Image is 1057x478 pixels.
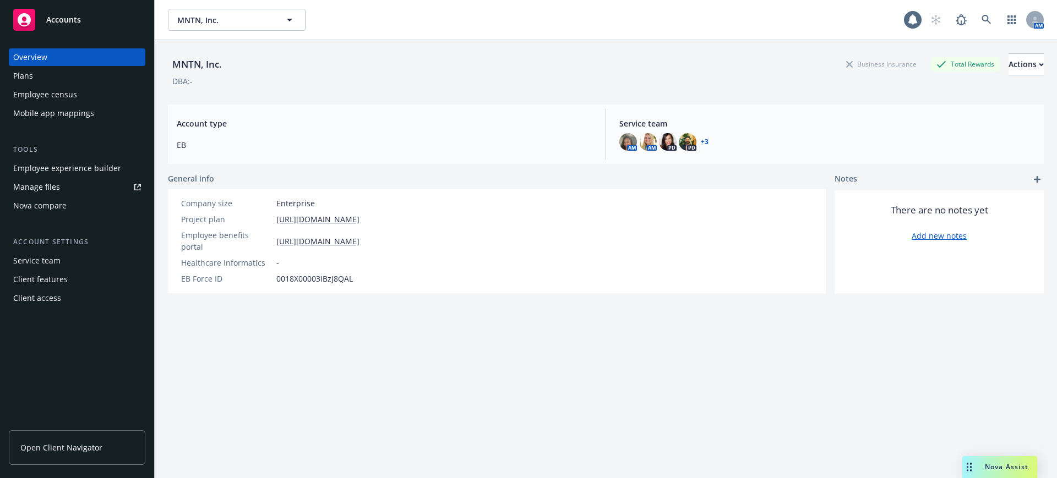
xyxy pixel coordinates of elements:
span: Notes [835,173,857,186]
div: Project plan [181,213,272,225]
div: Client access [13,289,61,307]
span: MNTN, Inc. [177,14,273,26]
div: Total Rewards [931,57,1000,71]
img: photo [619,133,637,151]
span: General info [168,173,214,184]
a: Nova compare [9,197,145,215]
div: Mobile app mappings [13,105,94,122]
div: Service team [13,252,61,270]
a: Search [976,9,998,31]
span: Nova Assist [985,462,1028,471]
div: Account settings [9,237,145,248]
a: Employee experience builder [9,160,145,177]
div: EB Force ID [181,273,272,284]
a: Service team [9,252,145,270]
a: Employee census [9,86,145,103]
span: Enterprise [276,197,315,209]
a: add [1031,173,1044,186]
div: Company size [181,197,272,209]
a: Overview [9,48,145,66]
div: Healthcare Informatics [181,257,272,268]
div: Actions [1009,54,1044,75]
div: Plans [13,67,33,85]
div: Manage files [13,178,60,196]
span: Accounts [46,15,81,24]
a: Manage files [9,178,145,196]
div: Employee experience builder [13,160,121,177]
div: Tools [9,144,145,155]
button: MNTN, Inc. [168,9,306,31]
img: photo [659,133,677,151]
div: Client features [13,271,68,288]
span: Service team [619,118,1035,129]
a: Mobile app mappings [9,105,145,122]
div: DBA: - [172,75,193,87]
a: Plans [9,67,145,85]
a: Client features [9,271,145,288]
div: Employee census [13,86,77,103]
a: [URL][DOMAIN_NAME] [276,213,359,225]
a: +3 [701,139,709,145]
span: EB [177,139,592,151]
img: photo [679,133,696,151]
div: Nova compare [13,197,67,215]
span: 0018X00003IBzJ8QAL [276,273,353,284]
div: Business Insurance [841,57,922,71]
a: Client access [9,289,145,307]
a: [URL][DOMAIN_NAME] [276,235,359,247]
span: Open Client Navigator [20,442,102,453]
span: Account type [177,118,592,129]
button: Actions [1009,53,1044,75]
a: Add new notes [912,230,967,241]
button: Nova Assist [962,456,1037,478]
a: Switch app [1001,9,1023,31]
div: Employee benefits portal [181,229,272,252]
a: Start snowing [925,9,947,31]
a: Report a Bug [950,9,972,31]
div: MNTN, Inc. [168,57,226,72]
span: There are no notes yet [891,204,988,217]
img: photo [639,133,657,151]
div: Overview [13,48,47,66]
a: Accounts [9,4,145,35]
span: - [276,257,279,268]
div: Drag to move [962,456,976,478]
